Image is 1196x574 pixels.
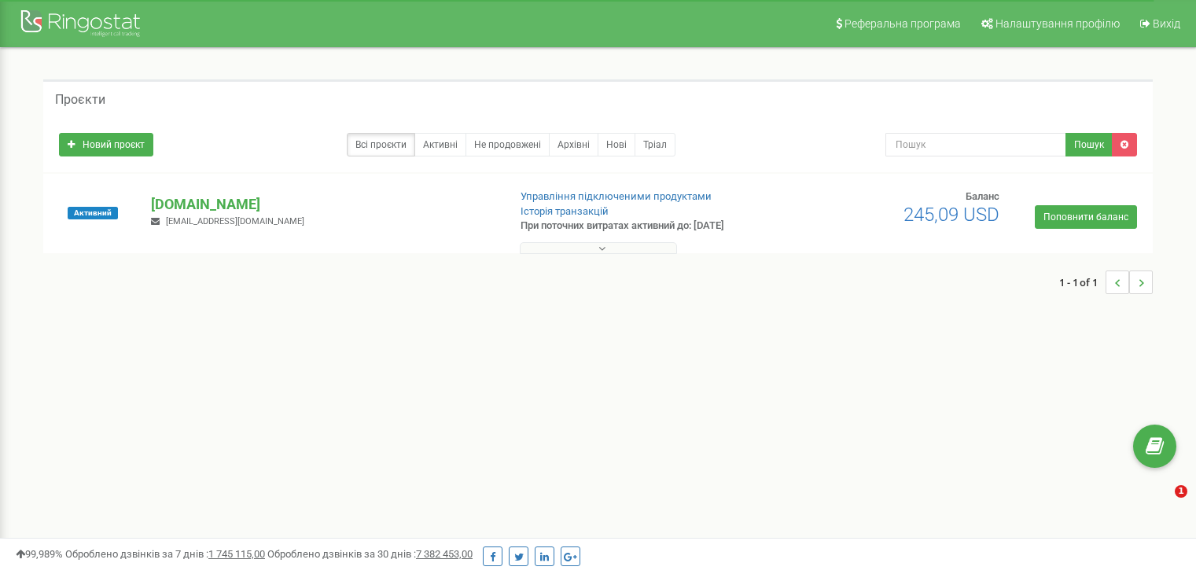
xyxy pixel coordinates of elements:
[65,548,265,560] span: Оброблено дзвінків за 7 днів :
[903,204,999,226] span: 245,09 USD
[16,548,63,560] span: 99,989%
[1059,270,1106,294] span: 1 - 1 of 1
[68,207,118,219] span: Активний
[995,17,1120,30] span: Налаштування профілю
[635,133,675,156] a: Тріал
[55,93,105,107] h5: Проєкти
[885,133,1066,156] input: Пошук
[466,133,550,156] a: Не продовжені
[1175,485,1187,498] span: 1
[59,133,153,156] a: Новий проєкт
[1143,485,1180,523] iframe: Intercom live chat
[1065,133,1113,156] button: Пошук
[347,133,415,156] a: Всі проєкти
[598,133,635,156] a: Нові
[208,548,265,560] u: 1 745 115,00
[521,190,712,202] a: Управління підключеними продуктами
[166,216,304,226] span: [EMAIL_ADDRESS][DOMAIN_NAME]
[416,548,473,560] u: 7 382 453,00
[521,205,609,217] a: Історія транзакцій
[549,133,598,156] a: Архівні
[845,17,961,30] span: Реферальна програма
[1153,17,1180,30] span: Вихід
[267,548,473,560] span: Оброблено дзвінків за 30 днів :
[966,190,999,202] span: Баланс
[414,133,466,156] a: Активні
[151,194,495,215] p: [DOMAIN_NAME]
[1059,255,1153,310] nav: ...
[1035,205,1137,229] a: Поповнити баланс
[521,219,772,234] p: При поточних витратах активний до: [DATE]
